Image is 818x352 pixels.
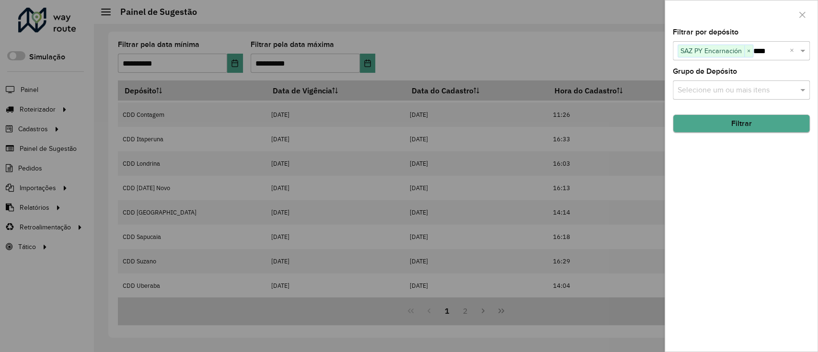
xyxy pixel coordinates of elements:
[673,26,738,38] label: Filtrar por depósito
[678,45,744,57] span: SAZ PY Encarnación
[790,45,798,57] span: Clear all
[744,45,753,57] span: ×
[673,114,810,133] button: Filtrar
[673,66,737,77] label: Grupo de Depósito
